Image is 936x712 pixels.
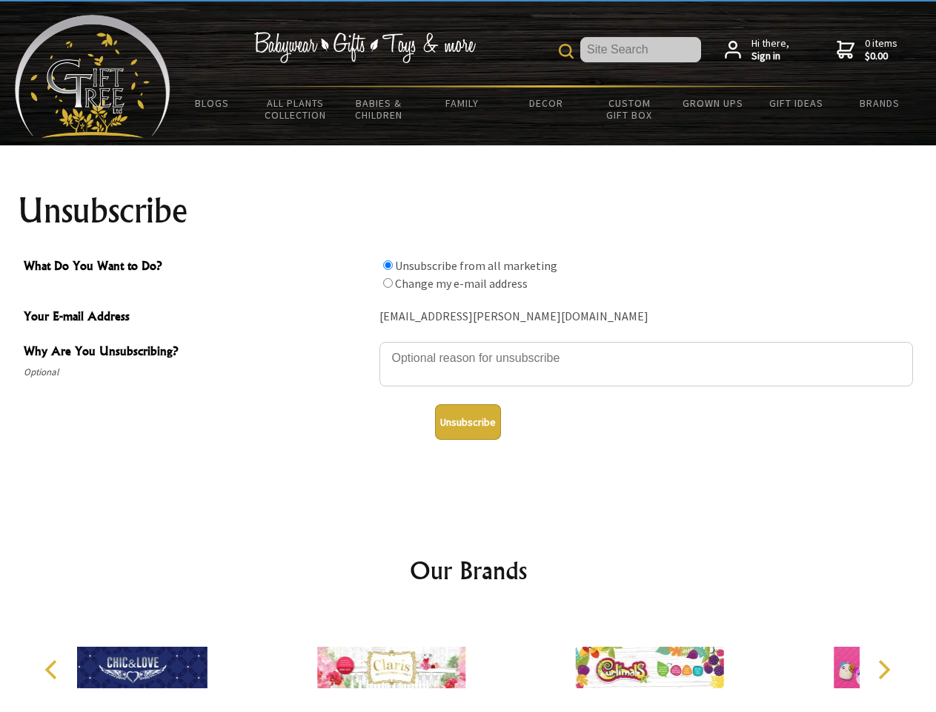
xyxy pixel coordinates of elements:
[395,258,557,273] label: Unsubscribe from all marketing
[435,404,501,440] button: Unsubscribe
[865,50,897,63] strong: $0.00
[337,88,421,131] a: Babies & Children
[254,88,338,131] a: All Plants Collection
[395,276,528,291] label: Change my e-mail address
[867,653,900,686] button: Next
[24,307,372,329] span: Your E-mail Address
[838,88,922,119] a: Brands
[379,342,913,386] textarea: Why Are You Unsubscribing?
[504,88,588,119] a: Decor
[588,88,671,131] a: Custom Gift Box
[24,342,372,363] span: Why Are You Unsubscribing?
[421,88,505,119] a: Family
[170,88,254,119] a: BLOGS
[383,260,393,270] input: What Do You Want to Do?
[751,37,789,63] span: Hi there,
[18,193,919,228] h1: Unsubscribe
[865,36,897,63] span: 0 items
[37,653,70,686] button: Previous
[379,306,913,329] div: [EMAIL_ADDRESS][PERSON_NAME][DOMAIN_NAME]
[751,50,789,63] strong: Sign in
[383,278,393,288] input: What Do You Want to Do?
[253,32,476,63] img: Babywear - Gifts - Toys & more
[30,553,907,588] h2: Our Brands
[559,44,574,59] img: product search
[580,37,701,62] input: Site Search
[24,363,372,381] span: Optional
[671,88,754,119] a: Grown Ups
[15,15,170,138] img: Babyware - Gifts - Toys and more...
[725,37,789,63] a: Hi there,Sign in
[24,257,372,278] span: What Do You Want to Do?
[754,88,838,119] a: Gift Ideas
[837,37,897,63] a: 0 items$0.00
